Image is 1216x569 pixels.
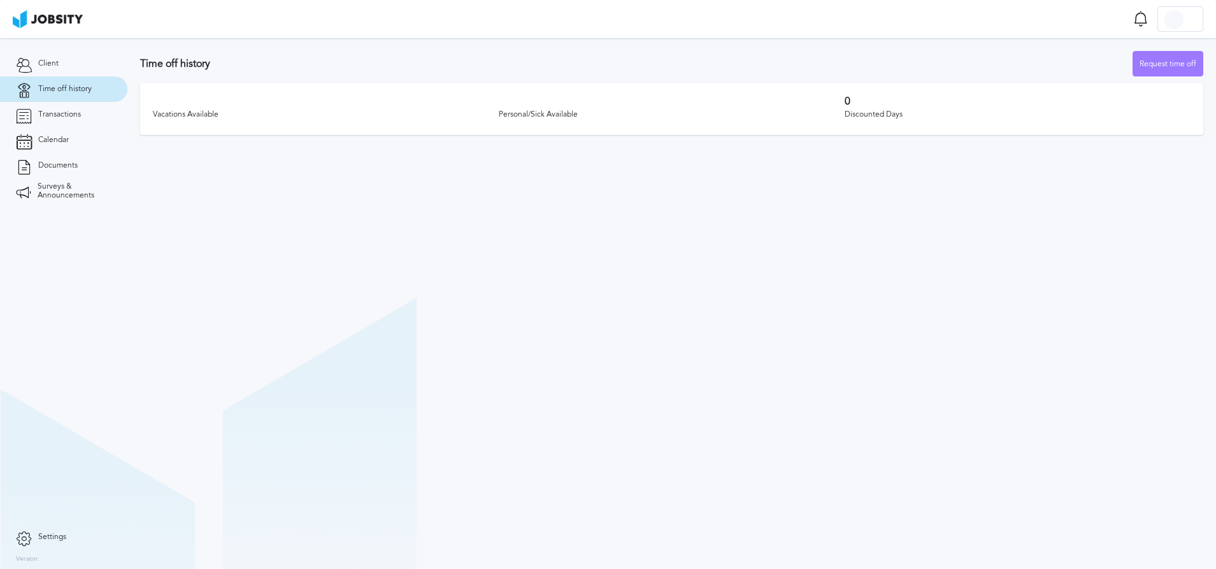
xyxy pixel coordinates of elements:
div: Discounted Days [845,110,1191,119]
span: Documents [38,161,78,170]
label: Version: [16,556,39,563]
button: Request time off [1133,51,1203,76]
img: ab4bad089aa723f57921c736e9817d99.png [13,10,83,28]
span: Time off history [38,85,92,94]
div: Request time off [1133,52,1203,77]
span: Transactions [38,110,81,119]
span: Client [38,59,59,68]
div: Personal/Sick Available [499,110,845,119]
span: Calendar [38,136,69,145]
div: Vacations Available [153,110,499,119]
span: Settings [38,533,66,542]
h3: Time off history [140,58,1133,69]
span: Surveys & Announcements [38,182,111,200]
h3: 0 [845,96,1191,107]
